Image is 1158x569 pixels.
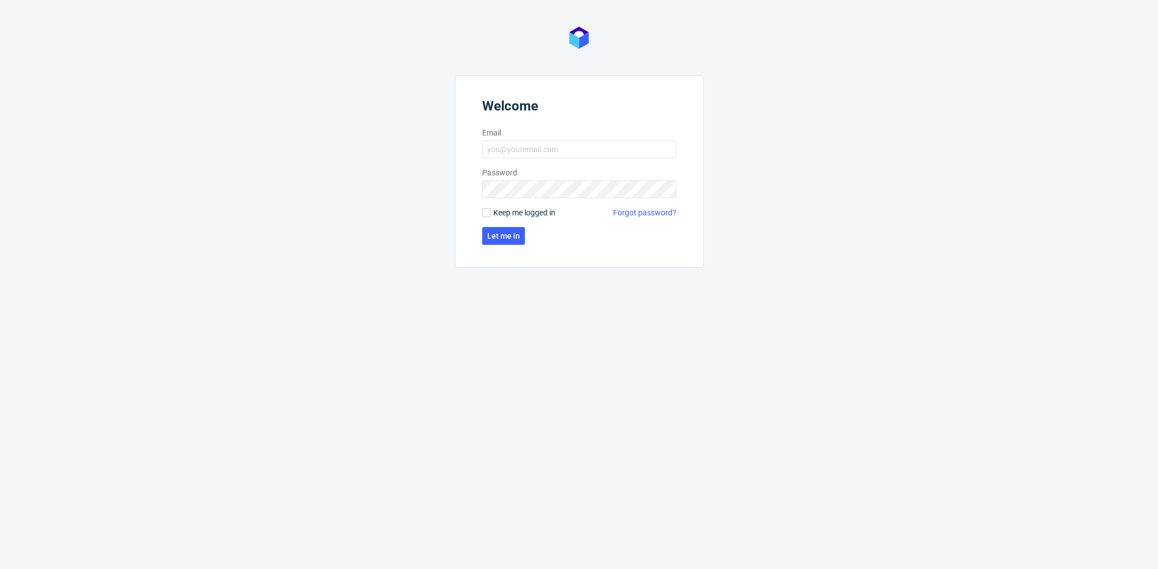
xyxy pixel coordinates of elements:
[487,232,520,240] span: Let me in
[613,207,676,218] a: Forgot password?
[493,207,555,218] span: Keep me logged in
[482,227,525,245] button: Let me in
[482,167,676,178] label: Password
[482,140,676,158] input: you@youremail.com
[482,98,676,118] header: Welcome
[482,127,676,138] label: Email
